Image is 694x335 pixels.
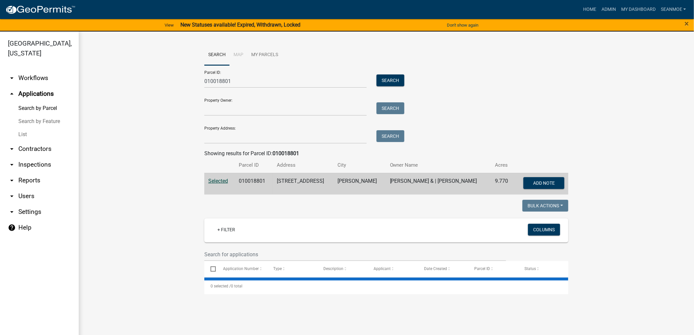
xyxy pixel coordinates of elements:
[523,177,564,189] button: Add Note
[180,22,300,28] strong: New Statuses available! Expired, Withdrawn, Locked
[235,173,273,195] td: 010018801
[267,261,317,277] datatable-header-cell: Type
[528,224,560,236] button: Columns
[208,178,228,184] a: Selected
[274,266,282,271] span: Type
[468,261,518,277] datatable-header-cell: Parcel ID
[658,3,689,16] a: SeanMoe
[522,200,568,212] button: Bulk Actions
[211,284,231,288] span: 0 selected /
[377,130,404,142] button: Search
[235,157,273,173] th: Parcel ID
[474,266,490,271] span: Parcel ID
[8,90,16,98] i: arrow_drop_up
[8,74,16,82] i: arrow_drop_down
[491,173,514,195] td: 9.770
[204,248,506,261] input: Search for applications
[619,3,658,16] a: My Dashboard
[368,261,418,277] datatable-header-cell: Applicant
[8,192,16,200] i: arrow_drop_down
[685,20,689,28] button: Close
[223,266,259,271] span: Application Number
[8,177,16,184] i: arrow_drop_down
[162,20,176,31] a: View
[418,261,468,277] datatable-header-cell: Date Created
[386,157,491,173] th: Owner Name
[8,224,16,232] i: help
[533,180,555,185] span: Add Note
[324,266,344,271] span: Description
[204,278,568,294] div: 0 total
[273,157,334,173] th: Address
[273,150,299,157] strong: 010018801
[8,208,16,216] i: arrow_drop_down
[8,145,16,153] i: arrow_drop_down
[217,261,267,277] datatable-header-cell: Application Number
[377,74,404,86] button: Search
[204,261,217,277] datatable-header-cell: Select
[518,261,568,277] datatable-header-cell: Status
[581,3,599,16] a: Home
[317,261,368,277] datatable-header-cell: Description
[377,102,404,114] button: Search
[386,173,491,195] td: [PERSON_NAME] & | [PERSON_NAME]
[491,157,514,173] th: Acres
[273,173,334,195] td: [STREET_ADDRESS]
[524,266,536,271] span: Status
[424,266,447,271] span: Date Created
[685,19,689,28] span: ×
[204,150,568,157] div: Showing results for Parcel ID:
[444,20,481,31] button: Don't show again
[247,45,282,66] a: My Parcels
[212,224,240,236] a: + Filter
[334,173,386,195] td: [PERSON_NAME]
[204,45,230,66] a: Search
[599,3,619,16] a: Admin
[8,161,16,169] i: arrow_drop_down
[334,157,386,173] th: City
[374,266,391,271] span: Applicant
